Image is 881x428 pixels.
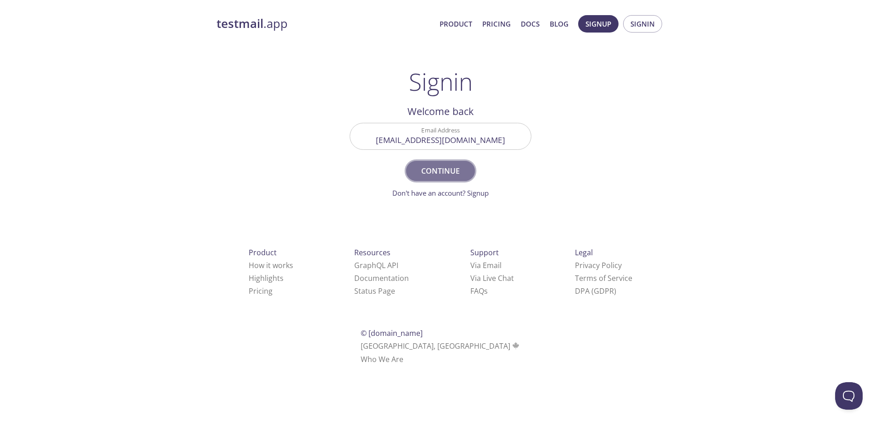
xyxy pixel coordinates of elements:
[392,188,489,198] a: Don't have an account? Signup
[470,286,488,296] a: FAQ
[484,286,488,296] span: s
[217,16,263,32] strong: testmail
[550,18,569,30] a: Blog
[835,382,863,410] iframe: Help Scout Beacon - Open
[630,18,655,30] span: Signin
[575,247,593,258] span: Legal
[470,260,502,270] a: Via Email
[361,341,521,351] span: [GEOGRAPHIC_DATA], [GEOGRAPHIC_DATA]
[409,68,473,95] h1: Signin
[350,104,531,119] h2: Welcome back
[470,273,514,283] a: Via Live Chat
[249,273,284,283] a: Highlights
[575,286,616,296] a: DPA (GDPR)
[406,161,475,181] button: Continue
[521,18,540,30] a: Docs
[440,18,472,30] a: Product
[249,247,277,258] span: Product
[416,165,465,177] span: Continue
[354,260,398,270] a: GraphQL API
[361,328,423,338] span: © [DOMAIN_NAME]
[470,247,499,258] span: Support
[354,286,395,296] a: Status Page
[249,260,293,270] a: How it works
[575,273,632,283] a: Terms of Service
[585,18,611,30] span: Signup
[575,260,622,270] a: Privacy Policy
[361,354,403,364] a: Who We Are
[217,16,432,32] a: testmail.app
[482,18,511,30] a: Pricing
[354,247,390,258] span: Resources
[578,15,619,33] button: Signup
[623,15,662,33] button: Signin
[354,273,409,283] a: Documentation
[249,286,273,296] a: Pricing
